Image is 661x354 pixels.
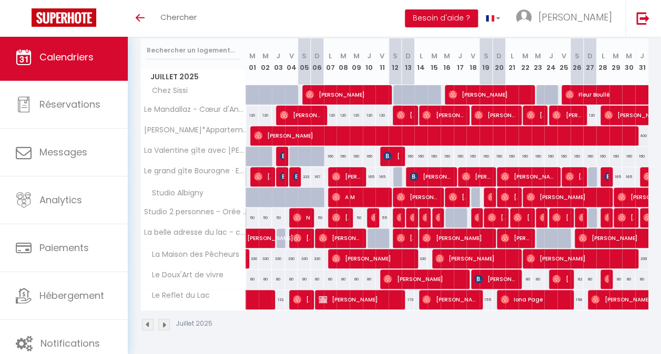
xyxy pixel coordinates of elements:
[337,147,350,166] div: 160
[402,38,415,85] th: 13
[246,38,259,85] th: 01
[350,208,363,227] div: 50
[396,105,413,125] span: [PERSON_NAME]
[422,105,464,125] span: [PERSON_NAME]
[367,51,371,61] abbr: J
[143,147,248,154] span: La Valentine gîte avec [PERSON_NAME], gîte de charme avec [PERSON_NAME]
[635,147,648,166] div: 160
[259,38,272,85] th: 02
[311,208,324,227] div: 50
[337,269,350,289] div: 80
[458,51,462,61] abbr: J
[396,207,401,227] span: Violine [PERSON_NAME]
[383,146,400,166] span: [PERSON_NAME]
[516,9,532,25] img: ...
[39,50,94,64] span: Calendriers
[337,106,350,125] div: 120
[405,9,478,27] button: Besoin d'aide ?
[526,105,543,125] span: [PERSON_NAME]
[389,38,402,85] th: 12
[480,290,493,309] div: 155
[604,207,608,227] span: [PERSON_NAME]
[39,241,89,254] span: Paiements
[302,51,307,61] abbr: S
[380,51,384,61] abbr: V
[324,147,337,166] div: 160
[363,147,376,166] div: 160
[311,167,324,186] div: 167
[319,289,399,309] span: [PERSON_NAME]
[375,38,389,85] th: 11
[552,207,569,227] span: [PERSON_NAME]
[337,38,350,85] th: 08
[410,207,414,227] span: [PERSON_NAME]
[272,208,285,227] div: 50
[435,207,440,227] span: [PERSON_NAME]
[298,167,311,186] div: 223
[596,38,609,85] th: 28
[622,38,635,85] th: 30
[141,69,246,85] span: Juillet 2025
[143,167,248,175] span: Le grand gîte Bourogne · Evasion en Gîte Familial, [PERSON_NAME] et Terrasse
[431,51,437,61] abbr: M
[143,208,248,216] span: Studio 2 personnes - Orée du Château
[410,166,452,186] span: [PERSON_NAME]
[39,289,104,302] span: Hébergement
[293,166,297,186] span: [PERSON_NAME]
[540,207,544,227] span: [PERSON_NAME]
[501,166,555,186] span: [PERSON_NAME]
[324,38,337,85] th: 07
[596,147,609,166] div: 160
[242,228,255,248] a: [PERSON_NAME]
[143,269,226,281] span: Le Doux'Art de vivre
[340,51,347,61] abbr: M
[311,249,324,268] div: 330
[613,51,619,61] abbr: M
[474,105,516,125] span: [PERSON_NAME]
[319,228,361,248] span: [PERSON_NAME]
[571,38,584,85] th: 26
[557,147,571,166] div: 160
[480,38,493,85] th: 19
[480,147,493,166] div: 160
[280,105,322,125] span: [PERSON_NAME]
[466,38,480,85] th: 18
[396,187,439,207] span: [PERSON_NAME]
[609,269,623,289] div: 80
[246,269,259,289] div: 80
[544,38,557,85] th: 24
[329,51,332,61] abbr: L
[526,187,606,207] span: [PERSON_NAME]
[609,38,623,85] th: 29
[501,228,530,248] span: [PERSON_NAME]
[383,269,463,289] span: [PERSON_NAME]
[350,38,363,85] th: 09
[420,51,423,61] abbr: L
[474,269,516,289] span: [PERSON_NAME]
[571,269,584,289] div: 82
[259,208,272,227] div: 50
[441,38,454,85] th: 16
[583,147,596,166] div: 160
[293,207,310,227] span: Nolwenn wants
[311,38,324,85] th: 06
[578,207,583,227] span: [PERSON_NAME]
[422,289,477,309] span: [PERSON_NAME]
[513,207,530,227] span: [PERSON_NAME]
[306,85,385,105] span: [PERSON_NAME]
[143,249,242,261] span: La Maison des Pêcheurs
[280,146,284,166] span: [PERSON_NAME]
[562,51,566,61] abbr: V
[496,51,502,61] abbr: D
[375,106,389,125] div: 120
[441,147,454,166] div: 160
[143,188,206,199] span: Studio Albigny
[622,269,635,289] div: 80
[350,269,363,289] div: 80
[350,147,363,166] div: 160
[262,51,269,61] abbr: M
[571,147,584,166] div: 160
[402,290,415,309] div: 173
[143,290,212,301] span: Le Reflet du Lac
[405,51,411,61] abbr: D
